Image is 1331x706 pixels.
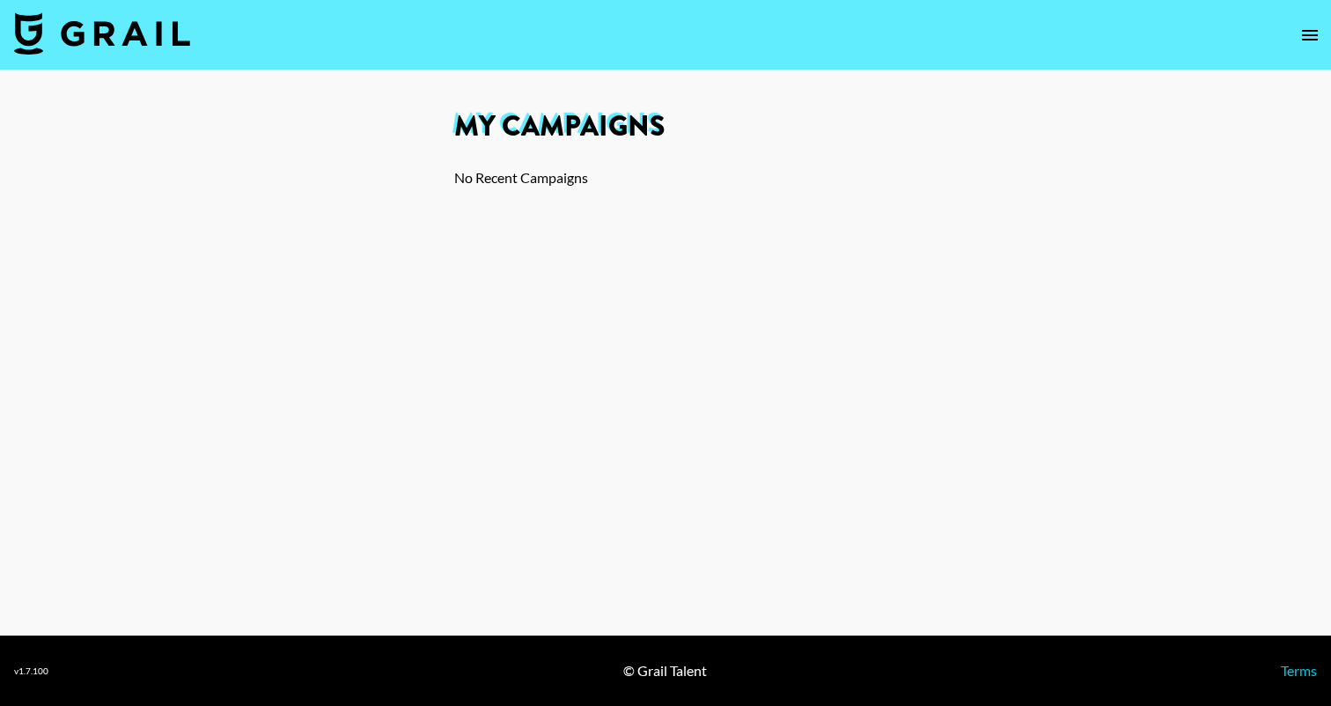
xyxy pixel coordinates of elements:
div: v 1.7.100 [14,666,48,677]
iframe: Drift Widget Chat Controller [1243,618,1310,685]
img: Grail Talent [14,12,190,55]
h1: My Campaigns [454,113,877,141]
button: open drawer [1292,18,1327,53]
div: No Recent Campaigns [454,169,877,187]
div: © Grail Talent [623,662,707,680]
